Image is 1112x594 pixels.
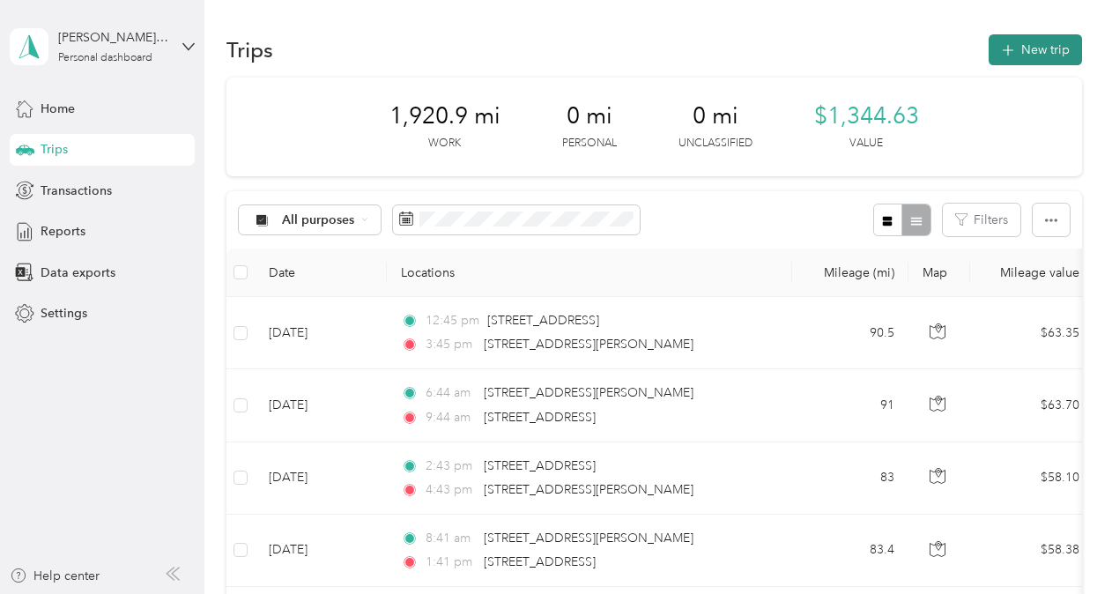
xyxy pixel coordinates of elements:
[428,136,461,152] p: Work
[792,369,908,442] td: 91
[970,297,1093,369] td: $63.35
[41,222,85,241] span: Reports
[562,136,617,152] p: Personal
[10,567,100,585] button: Help center
[426,480,476,500] span: 4:43 pm
[426,335,476,354] span: 3:45 pm
[970,442,1093,515] td: $58.10
[484,531,693,546] span: [STREET_ADDRESS][PERSON_NAME]
[484,385,693,400] span: [STREET_ADDRESS][PERSON_NAME]
[989,34,1082,65] button: New trip
[255,297,387,369] td: [DATE]
[426,553,476,572] span: 1:41 pm
[426,457,476,476] span: 2:43 pm
[792,515,908,587] td: 83.4
[1013,495,1112,594] iframe: Everlance-gr Chat Button Frame
[849,136,883,152] p: Value
[41,100,75,118] span: Home
[426,529,476,548] span: 8:41 am
[814,102,919,130] span: $1,344.63
[693,102,738,130] span: 0 mi
[426,311,479,330] span: 12:45 pm
[58,28,168,47] div: [PERSON_NAME][EMAIL_ADDRESS][PERSON_NAME][DOMAIN_NAME]
[487,313,599,328] span: [STREET_ADDRESS]
[484,482,693,497] span: [STREET_ADDRESS][PERSON_NAME]
[41,140,68,159] span: Trips
[58,53,152,63] div: Personal dashboard
[678,136,752,152] p: Unclassified
[970,369,1093,442] td: $63.70
[41,182,112,200] span: Transactions
[426,383,476,403] span: 6:44 am
[387,249,792,297] th: Locations
[484,337,693,352] span: [STREET_ADDRESS][PERSON_NAME]
[908,249,970,297] th: Map
[792,297,908,369] td: 90.5
[255,442,387,515] td: [DATE]
[226,41,273,59] h1: Trips
[792,442,908,515] td: 83
[255,249,387,297] th: Date
[41,304,87,323] span: Settings
[970,249,1093,297] th: Mileage value
[426,408,476,427] span: 9:44 am
[484,554,596,569] span: [STREET_ADDRESS]
[41,264,115,282] span: Data exports
[792,249,908,297] th: Mileage (mi)
[282,214,355,226] span: All purposes
[484,410,596,425] span: [STREET_ADDRESS]
[567,102,612,130] span: 0 mi
[255,515,387,587] td: [DATE]
[970,515,1093,587] td: $58.38
[389,102,500,130] span: 1,920.9 mi
[255,369,387,442] td: [DATE]
[484,458,596,473] span: [STREET_ADDRESS]
[943,204,1020,236] button: Filters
